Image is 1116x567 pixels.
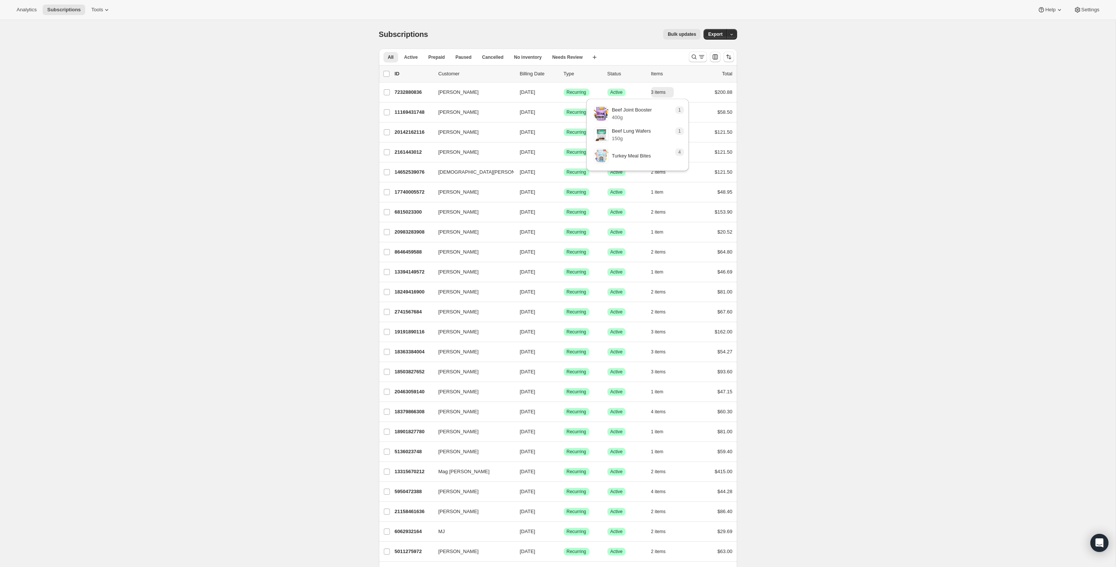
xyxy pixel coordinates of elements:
span: 4 items [651,489,666,495]
span: $200.88 [715,89,733,95]
div: Open Intercom Messenger [1090,534,1108,552]
span: [PERSON_NAME] [438,348,479,356]
p: Beef Lung Wafers [612,127,651,135]
span: Active [610,249,623,255]
span: 1 item [651,449,664,455]
span: [DATE] [520,89,535,95]
p: 6815023300 [395,208,432,216]
p: 5011275972 [395,548,432,555]
button: [PERSON_NAME] [434,546,509,558]
span: Active [404,54,418,60]
span: [DATE] [520,269,535,275]
button: 2 items [651,247,674,257]
span: Recurring [567,149,586,155]
span: Active [610,269,623,275]
span: Active [610,549,623,555]
span: $64.80 [717,249,733,255]
span: Active [610,469,623,475]
span: No inventory [514,54,541,60]
span: [DATE] [520,549,535,554]
span: Needs Review [552,54,583,60]
span: 4 [678,149,681,155]
p: 13315670212 [395,468,432,475]
span: $54.27 [717,349,733,355]
span: [DATE] [520,249,535,255]
button: Settings [1069,5,1104,15]
span: Recurring [567,549,586,555]
p: 7232880836 [395,89,432,96]
button: [PERSON_NAME] [434,126,509,138]
button: [PERSON_NAME] [434,386,509,398]
span: $44.28 [717,489,733,494]
button: Search and filter results [689,52,707,62]
div: 11169431748[PERSON_NAME][DATE]SuccessRecurringSuccessActive2 items$58.50 [395,107,733,118]
div: 20463059140[PERSON_NAME][DATE]SuccessRecurringSuccessActive1 item$47.15 [395,387,733,397]
span: [PERSON_NAME] [438,368,479,376]
p: 18901827780 [395,428,432,436]
button: Mag [PERSON_NAME] [434,466,509,478]
div: 13315670212Mag [PERSON_NAME][DATE]SuccessRecurringSuccessActive2 items$415.00 [395,466,733,477]
span: [DATE] [520,529,535,534]
span: [PERSON_NAME] [438,148,479,156]
button: [PERSON_NAME] [434,246,509,258]
div: 2161443012[PERSON_NAME][DATE]SuccessRecurringSuccessActive2 items$121.50 [395,147,733,157]
span: Active [610,329,623,335]
span: $415.00 [715,469,733,474]
span: $121.50 [715,149,733,155]
span: Active [610,209,623,215]
button: 2 items [651,307,674,317]
div: 6062932164MJ[DATE]SuccessRecurringSuccessActive2 items$29.69 [395,526,733,537]
span: 2 items [651,549,666,555]
span: $47.15 [717,389,733,394]
span: [DEMOGRAPHIC_DATA][PERSON_NAME] [438,168,533,176]
span: $67.60 [717,309,733,315]
p: 2161443012 [395,148,432,156]
p: 150g [612,135,651,142]
button: 2 items [651,506,674,517]
span: [PERSON_NAME] [438,248,479,256]
span: Analytics [17,7,37,13]
button: Analytics [12,5,41,15]
span: [PERSON_NAME] [438,288,479,296]
span: 4 items [651,409,666,415]
span: Recurring [567,109,586,115]
span: [DATE] [520,169,535,175]
span: [DATE] [520,449,535,454]
button: [PERSON_NAME] [434,206,509,218]
button: 1 item [651,446,672,457]
span: [DATE] [520,229,535,235]
div: 18249416900[PERSON_NAME][DATE]SuccessRecurringSuccessActive2 items$81.00 [395,287,733,297]
p: 18249416900 [395,288,432,296]
span: [PERSON_NAME] [438,428,479,436]
button: 2 items [651,287,674,297]
button: 3 items [651,327,674,337]
p: Turkey Meal Bites [612,152,651,160]
span: [DATE] [520,369,535,374]
span: [PERSON_NAME] [438,89,479,96]
span: 1 item [651,269,664,275]
span: $153.90 [715,209,733,215]
span: Active [610,509,623,515]
span: [PERSON_NAME] [438,388,479,396]
span: Active [610,349,623,355]
span: [PERSON_NAME] [438,188,479,196]
img: variant image [594,127,609,142]
span: [DATE] [520,329,535,335]
span: Recurring [567,129,586,135]
span: 1 item [651,229,664,235]
div: 18379866308[PERSON_NAME][DATE]SuccessRecurringSuccessActive4 items$60.30 [395,407,733,417]
button: [DEMOGRAPHIC_DATA][PERSON_NAME] [434,166,509,178]
span: [DATE] [520,209,535,215]
span: $29.69 [717,529,733,534]
button: [PERSON_NAME] [434,266,509,278]
button: [PERSON_NAME] [434,506,509,518]
button: 1 item [651,187,672,197]
img: variant image [594,148,609,164]
span: Recurring [567,289,586,295]
button: Export [704,29,727,40]
span: 3 items [651,349,666,355]
button: 2 items [651,526,674,537]
span: 3 items [651,89,666,95]
span: $60.30 [717,409,733,414]
p: Total [722,70,732,78]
